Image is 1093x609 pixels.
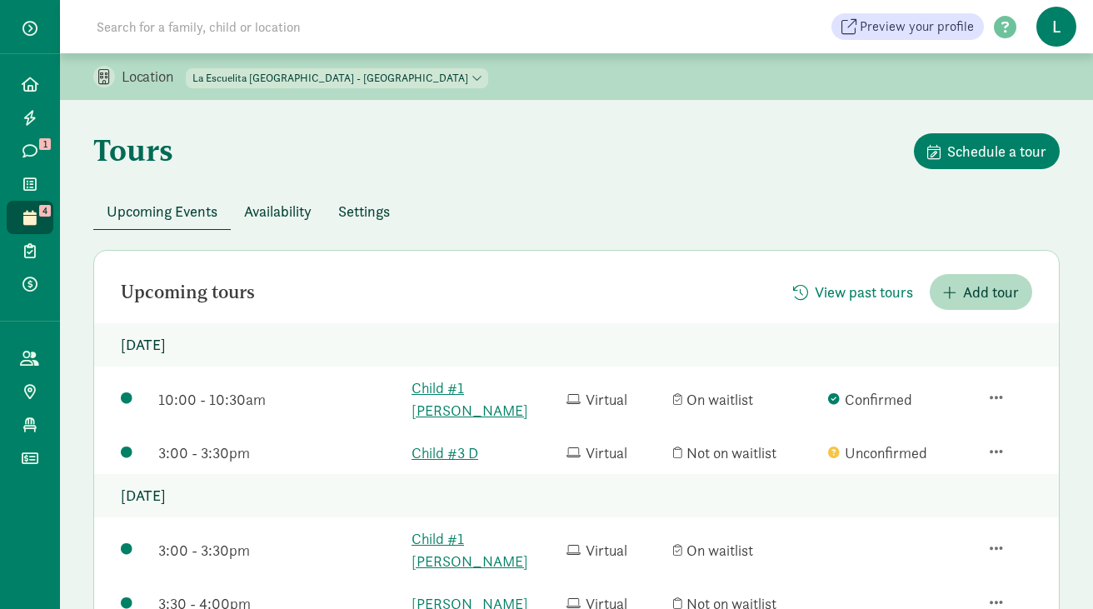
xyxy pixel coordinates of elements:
[673,539,820,562] div: On waitlist
[338,200,390,222] span: Settings
[158,388,403,411] div: 10:00 - 10:30am
[121,282,255,302] h2: Upcoming tours
[7,134,53,167] a: 1
[860,17,974,37] span: Preview your profile
[87,10,554,43] input: Search for a family, child or location
[122,67,186,87] p: Location
[828,442,975,464] div: Unconfirmed
[231,193,325,229] button: Availability
[930,274,1032,310] button: Add tour
[566,388,665,411] div: Virtual
[831,13,984,40] a: Preview your profile
[93,193,231,229] button: Upcoming Events
[39,205,51,217] span: 4
[158,539,403,562] div: 3:00 - 3:30pm
[412,527,558,572] a: Child #1 [PERSON_NAME]
[914,133,1060,169] button: Schedule a tour
[673,442,820,464] div: Not on waitlist
[828,388,975,411] div: Confirmed
[1036,7,1076,47] span: L
[107,200,217,222] span: Upcoming Events
[815,281,913,303] span: View past tours
[1010,529,1093,609] iframe: Chat Widget
[412,377,558,422] a: Child #1 [PERSON_NAME]
[93,133,173,167] h1: Tours
[947,140,1046,162] span: Schedule a tour
[566,539,665,562] div: Virtual
[412,442,558,464] a: Child #3 D
[673,388,820,411] div: On waitlist
[39,138,51,150] span: 1
[244,200,312,222] span: Availability
[94,323,1059,367] p: [DATE]
[566,442,665,464] div: Virtual
[325,193,403,229] button: Settings
[7,201,53,234] a: 4
[780,274,926,310] button: View past tours
[158,442,403,464] div: 3:00 - 3:30pm
[963,281,1019,303] span: Add tour
[780,283,926,302] a: View past tours
[94,474,1059,517] p: [DATE]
